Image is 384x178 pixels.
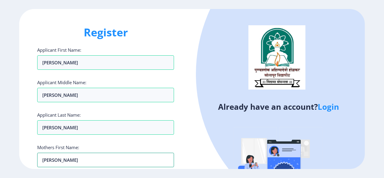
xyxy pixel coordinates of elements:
h1: Register [37,25,174,40]
input: First Name [37,88,174,102]
label: Mothers First Name: [37,144,79,150]
h4: Already have an account? [196,102,360,112]
label: Applicant Middle Name: [37,79,86,85]
label: Applicant Last Name: [37,112,81,118]
input: First Name [37,55,174,70]
a: Login [318,101,339,112]
label: Applicant First Name: [37,47,81,53]
input: Last Name [37,153,174,167]
input: Last Name [37,120,174,135]
img: logo [248,25,305,90]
